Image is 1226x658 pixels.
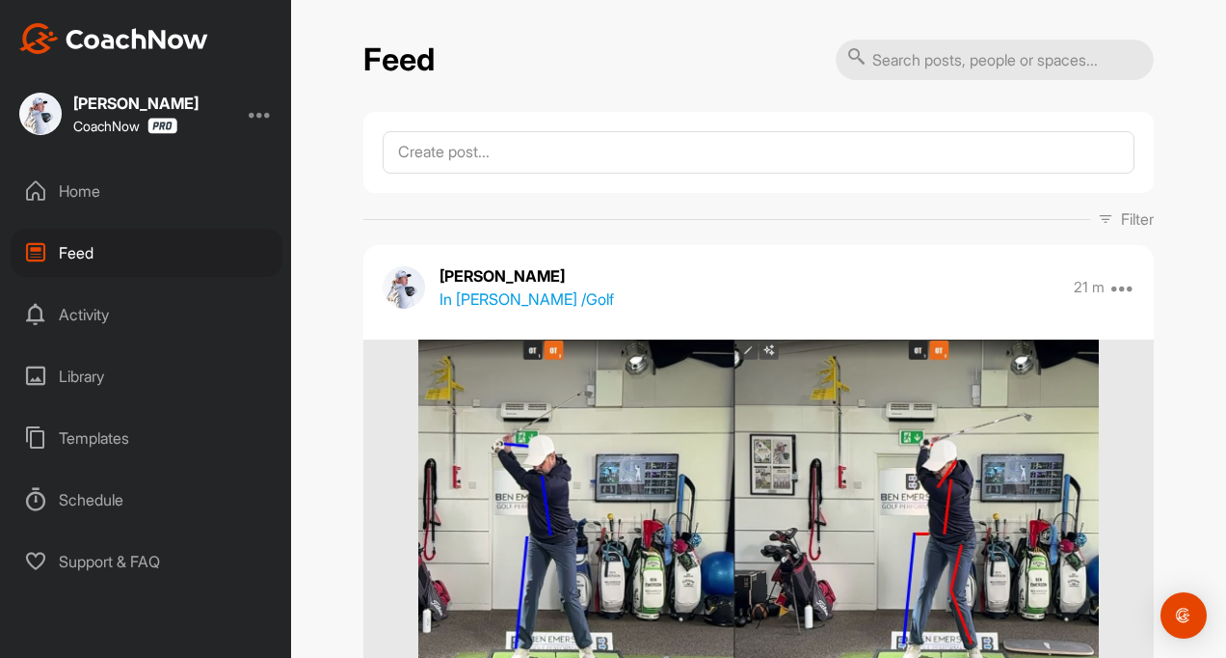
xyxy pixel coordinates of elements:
[11,229,282,277] div: Feed
[147,118,177,134] img: CoachNow Pro
[363,41,435,79] h2: Feed
[11,290,282,339] div: Activity
[440,264,614,288] p: [PERSON_NAME]
[11,352,282,400] div: Library
[11,476,282,524] div: Schedule
[836,40,1154,80] input: Search posts, people or spaces...
[440,288,614,311] p: In [PERSON_NAME] / Golf
[19,23,208,54] img: CoachNow
[1160,592,1207,639] div: Open Intercom Messenger
[19,93,62,135] img: square_687b26beff6f1ed37a99449b0911618e.jpg
[11,167,282,215] div: Home
[383,266,425,309] img: avatar
[73,118,177,134] div: CoachNow
[73,96,199,111] div: [PERSON_NAME]
[1074,278,1105,297] p: 21 m
[11,537,282,586] div: Support & FAQ
[1121,207,1154,231] p: Filter
[11,414,282,462] div: Templates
